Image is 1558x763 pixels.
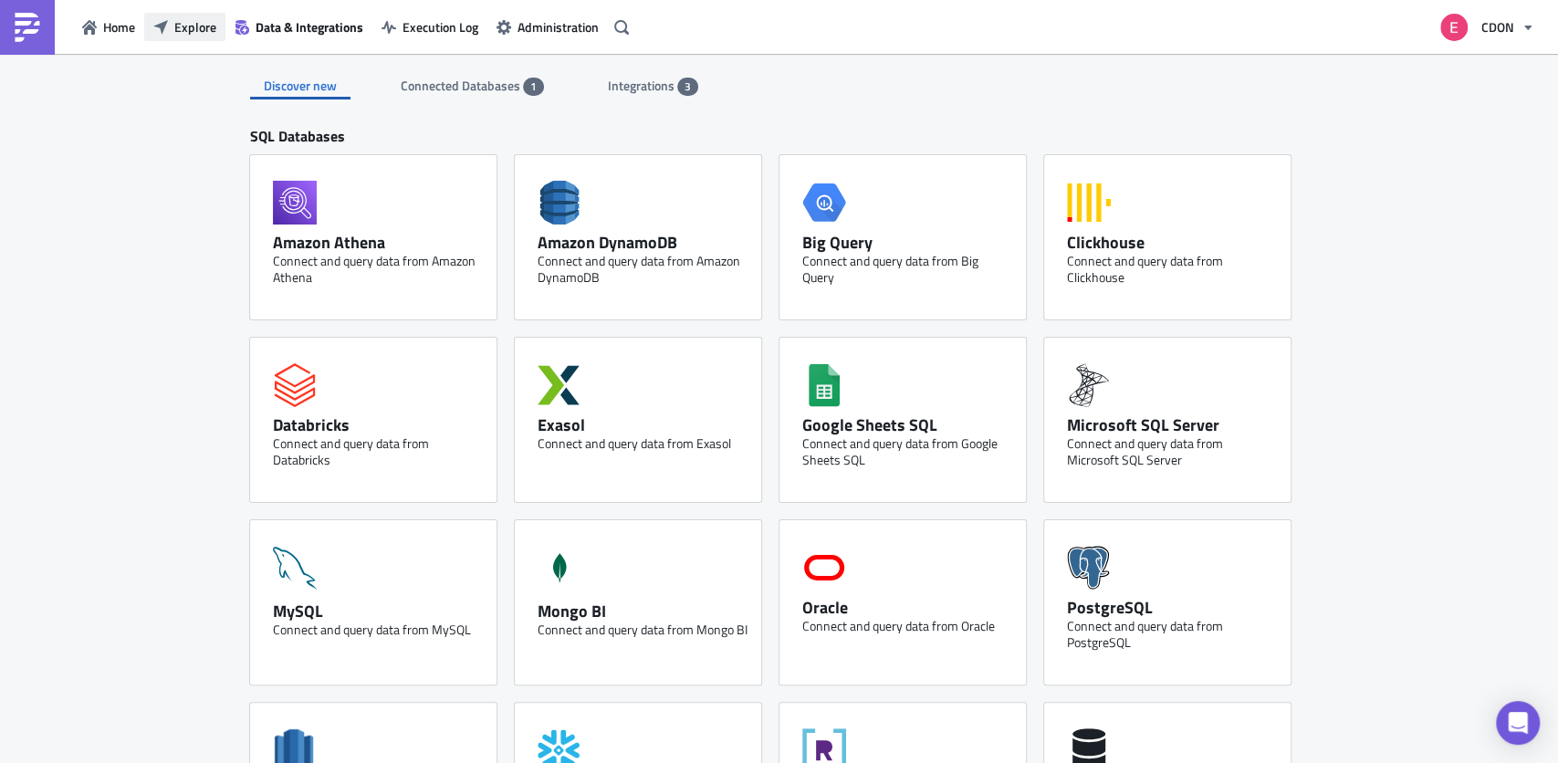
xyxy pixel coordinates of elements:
[273,414,483,435] div: Databricks
[1438,12,1469,43] img: Avatar
[144,13,225,41] button: Explore
[273,435,483,468] div: Connect and query data from Databricks
[538,601,748,622] div: Mongo BI
[487,13,608,41] button: Administration
[1481,17,1514,37] span: CDON
[103,17,135,37] span: Home
[802,618,1012,634] div: Connect and query data from Oracle
[802,232,1012,253] div: Big Query
[372,13,487,41] button: Execution Log
[1067,618,1277,651] div: Connect and query data from PostgreSQL
[13,13,42,42] img: PushMetrics
[608,76,677,95] span: Integrations
[273,622,483,638] div: Connect and query data from MySQL
[256,17,363,37] span: Data & Integrations
[538,232,748,253] div: Amazon DynamoDB
[273,232,483,253] div: Amazon Athena
[250,72,350,99] div: Discover new
[802,597,1012,618] div: Oracle
[273,253,483,286] div: Connect and query data from Amazon Athena
[518,17,599,37] span: Administration
[250,127,1309,155] div: SQL Databases
[538,622,748,638] div: Connect and query data from Mongo BI
[174,17,216,37] span: Explore
[403,17,478,37] span: Execution Log
[225,13,372,41] button: Data & Integrations
[802,253,1012,286] div: Connect and query data from Big Query
[1067,414,1277,435] div: Microsoft SQL Server
[802,435,1012,468] div: Connect and query data from Google Sheets SQL
[685,79,691,94] span: 3
[1067,253,1277,286] div: Connect and query data from Clickhouse
[1067,597,1277,618] div: PostgreSQL
[1067,435,1277,468] div: Connect and query data from Microsoft SQL Server
[538,435,748,452] div: Connect and query data from Exasol
[530,79,537,94] span: 1
[1429,7,1544,47] button: CDON
[1067,232,1277,253] div: Clickhouse
[802,414,1012,435] div: Google Sheets SQL
[538,414,748,435] div: Exasol
[538,253,748,286] div: Connect and query data from Amazon DynamoDB
[273,601,483,622] div: MySQL
[73,13,144,41] button: Home
[401,76,523,95] span: Connected Databases
[1496,701,1540,745] div: Open Intercom Messenger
